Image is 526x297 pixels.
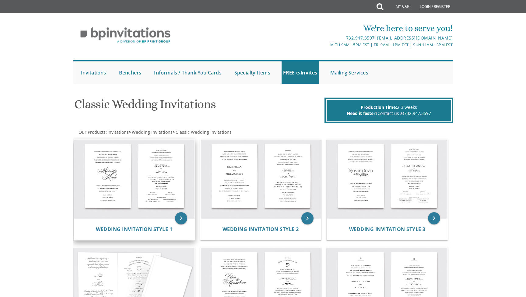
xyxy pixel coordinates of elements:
span: > [173,129,232,135]
a: My Cart [383,1,416,13]
div: M-Th 9am - 5pm EST | Fri 9am - 1pm EST | Sun 11am - 3pm EST [200,42,453,48]
a: Invitations [107,129,129,135]
a: Invitations [79,61,108,84]
a: Informals / Thank You Cards [153,61,223,84]
iframe: chat widget [500,273,520,291]
a: 732.947.3597 [346,35,375,41]
a: Specialty Items [233,61,272,84]
div: We're here to serve you! [200,22,453,34]
span: Wedding Invitations [132,129,173,135]
a: 732.947.3597 [404,110,431,116]
span: Production Time: [361,104,397,110]
a: keyboard_arrow_right [175,212,187,224]
img: BP Invitation Loft [73,22,178,48]
a: keyboard_arrow_right [428,212,440,224]
a: Benchers [117,61,143,84]
div: : [73,129,263,135]
a: FREE e-Invites [282,61,319,84]
a: Our Products [78,129,106,135]
img: Wedding Invitation Style 3 [327,140,447,219]
a: keyboard_arrow_right [301,212,314,224]
a: Wedding Invitation Style 1 [96,226,172,232]
span: Need it faster? [347,110,377,116]
div: 2-3 weeks Contact us at [326,99,452,122]
span: Wedding Invitation Style 2 [223,226,299,233]
span: > [129,129,173,135]
a: Wedding Invitation Style 2 [223,226,299,232]
h1: Classic Wedding Invitations [74,98,323,116]
img: Wedding Invitation Style 2 [201,140,321,219]
a: Wedding Invitations [131,129,173,135]
a: Wedding Invitation Style 3 [349,226,426,232]
span: Wedding Invitation Style 3 [349,226,426,233]
a: [EMAIL_ADDRESS][DOMAIN_NAME] [377,35,453,41]
a: Mailing Services [329,61,370,84]
div: | [200,34,453,42]
img: Wedding Invitation Style 1 [74,140,195,219]
span: Wedding Invitation Style 1 [96,226,172,233]
a: Classic Wedding Invitations [175,129,232,135]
